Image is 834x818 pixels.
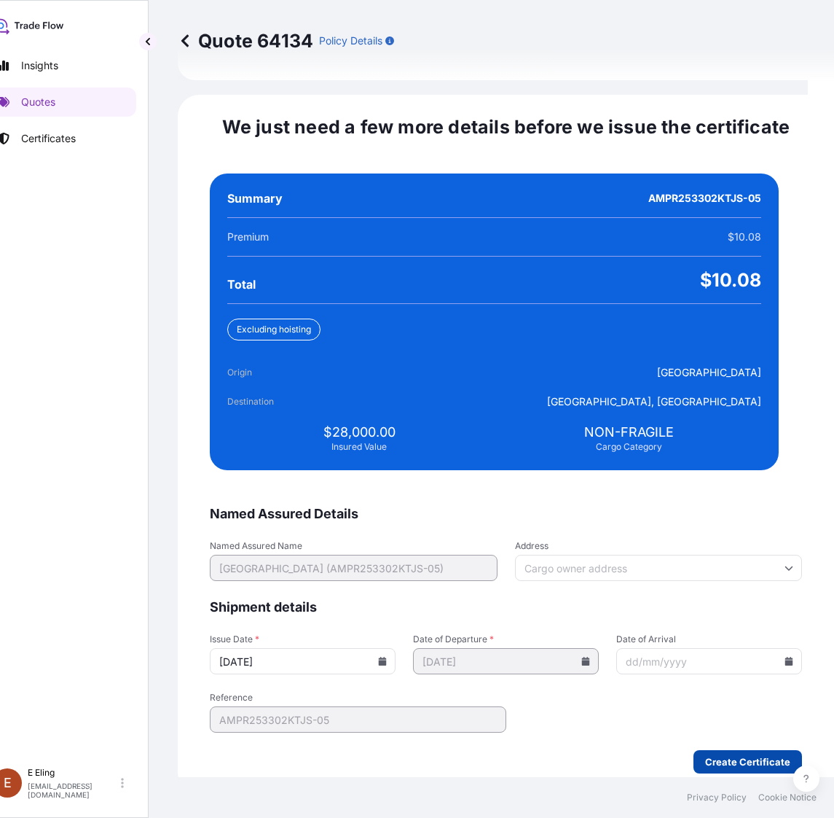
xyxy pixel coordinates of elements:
[21,131,76,146] p: Certificates
[227,191,283,206] span: Summary
[210,505,802,523] span: Named Assured Details
[323,424,396,441] span: $28,000.00
[210,634,396,645] span: Issue Date
[758,792,817,803] a: Cookie Notice
[210,648,396,674] input: dd/mm/yyyy
[222,115,790,139] span: We just need a few more details before we issue the certificate
[210,706,506,733] input: Your internal reference
[227,394,309,409] span: Destination
[227,319,320,340] div: Excluding hoisting
[687,792,747,803] a: Privacy Policy
[700,268,761,292] span: $10.08
[210,692,506,704] span: Reference
[4,776,12,790] span: E
[547,394,761,409] span: [GEOGRAPHIC_DATA], [GEOGRAPHIC_DATA]
[210,540,497,552] span: Named Assured Name
[28,767,118,779] p: E Eling
[227,277,256,292] span: Total
[657,365,761,380] span: [GEOGRAPHIC_DATA]
[21,58,58,73] p: Insights
[616,634,802,645] span: Date of Arrival
[413,634,599,645] span: Date of Departure
[728,230,761,244] span: $10.08
[331,441,387,453] span: Insured Value
[584,424,674,441] span: NON-FRAGILE
[210,599,802,616] span: Shipment details
[693,750,802,774] button: Create Certificate
[515,555,803,581] input: Cargo owner address
[28,782,118,799] p: [EMAIL_ADDRESS][DOMAIN_NAME]
[319,34,382,48] p: Policy Details
[648,191,761,206] span: AMPR253302KTJS-05
[596,441,662,453] span: Cargo Category
[515,540,803,552] span: Address
[705,755,790,769] p: Create Certificate
[616,648,802,674] input: dd/mm/yyyy
[227,230,269,244] span: Premium
[21,95,55,109] p: Quotes
[178,29,313,52] p: Quote 64134
[227,365,309,380] span: Origin
[413,648,599,674] input: dd/mm/yyyy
